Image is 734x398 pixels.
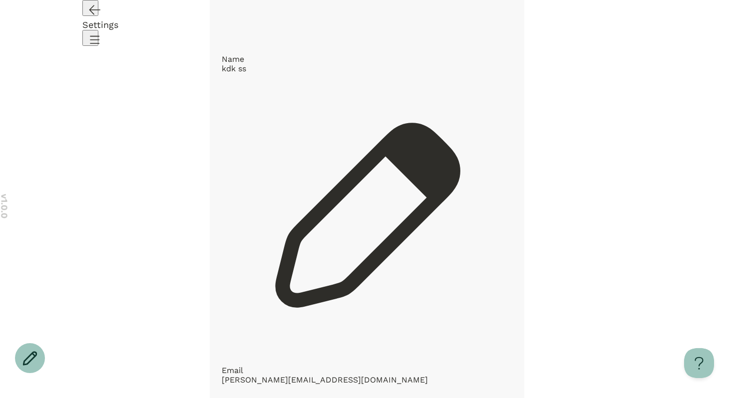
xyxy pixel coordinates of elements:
div: Email [222,366,512,375]
div: [PERSON_NAME][EMAIL_ADDRESS][DOMAIN_NAME] [222,375,512,385]
button: Open menu [82,30,98,46]
div: Settings [82,19,652,30]
div: kdk ss [222,64,512,73]
div: Name [222,54,512,64]
iframe: Help Scout Beacon - Open [684,348,714,378]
